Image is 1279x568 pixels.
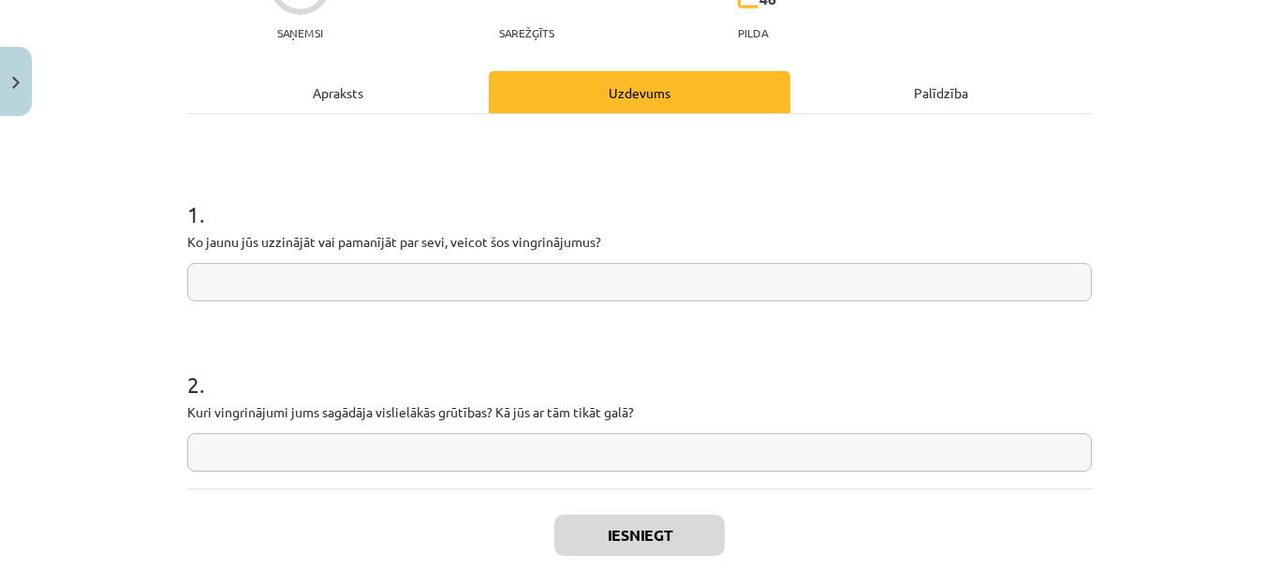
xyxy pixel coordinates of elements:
[554,515,725,556] button: Iesniegt
[489,71,790,113] div: Uzdevums
[12,77,20,89] img: icon-close-lesson-0947bae3869378f0d4975bcd49f059093ad1ed9edebbc8119c70593378902aed.svg
[738,26,768,39] p: pilda
[187,71,489,113] div: Apraksts
[187,168,1092,226] h1: 1 .
[790,71,1092,113] div: Palīdzība
[187,402,1092,422] p: Kuri vingrinājumi jums sagādāja vislielākās grūtības? Kā jūs ar tām tikāt galā?
[270,26,331,39] p: Saņemsi
[187,232,1092,252] p: Ko jaunu jūs uzzinājāt vai pamanījāt par sevi, veicot šos vingrinājumus?
[187,339,1092,397] h1: 2 .
[499,26,554,39] p: Sarežģīts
